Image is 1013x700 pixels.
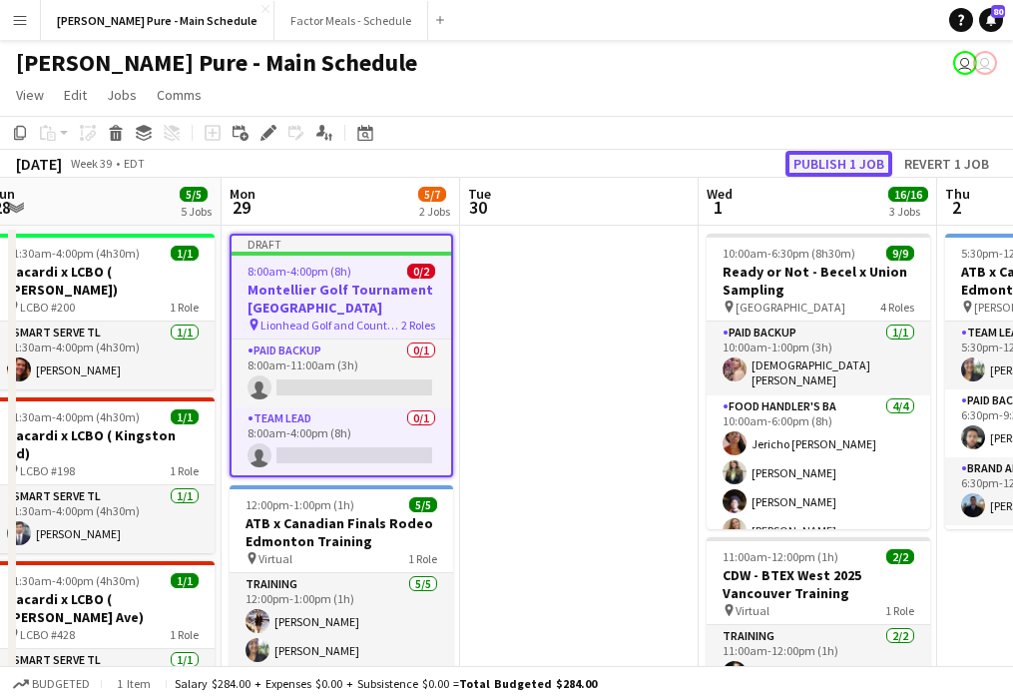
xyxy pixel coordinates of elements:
[258,551,292,566] span: Virtual
[707,234,930,529] app-job-card: 10:00am-6:30pm (8h30m)9/9Ready or Not - Becel x Union Sampling [GEOGRAPHIC_DATA]4 RolesPaid Backu...
[886,549,914,564] span: 2/2
[7,409,140,424] span: 11:30am-4:00pm (4h30m)
[10,673,93,695] button: Budgeted
[707,566,930,602] h3: CDW - BTEX West 2025 Vancouver Training
[20,463,75,478] span: LCBO #198
[418,187,446,202] span: 5/7
[419,204,450,219] div: 2 Jobs
[973,51,997,75] app-user-avatar: Tifany Scifo
[170,463,199,478] span: 1 Role
[942,196,970,219] span: 2
[246,497,354,512] span: 12:00pm-1:00pm (1h)
[707,322,930,395] app-card-role: Paid Backup1/110:00am-1:00pm (3h)[DEMOGRAPHIC_DATA][PERSON_NAME]
[459,676,597,691] span: Total Budgeted $284.00
[16,154,62,174] div: [DATE]
[171,246,199,261] span: 1/1
[230,185,255,203] span: Mon
[32,677,90,691] span: Budgeted
[248,264,351,279] span: 8:00am-4:00pm (8h)
[171,409,199,424] span: 1/1
[8,82,52,108] a: View
[889,204,927,219] div: 3 Jobs
[707,263,930,299] h3: Ready or Not - Becel x Union Sampling
[171,573,199,588] span: 1/1
[175,676,597,691] div: Salary $284.00 + Expenses $0.00 + Subsistence $0.00 =
[107,86,137,104] span: Jobs
[991,5,1005,18] span: 80
[232,340,451,407] app-card-role: Paid Backup0/18:00am-11:00am (3h)
[64,86,87,104] span: Edit
[7,573,140,588] span: 11:30am-4:00pm (4h30m)
[736,300,845,315] span: [GEOGRAPHIC_DATA]
[7,246,140,261] span: 11:30am-4:00pm (4h30m)
[16,86,44,104] span: View
[785,151,892,177] button: Publish 1 job
[20,300,75,315] span: LCBO #200
[407,264,435,279] span: 0/2
[880,300,914,315] span: 4 Roles
[170,300,199,315] span: 1 Role
[56,82,95,108] a: Edit
[230,234,453,477] app-job-card: Draft8:00am-4:00pm (8h)0/2Montellier Golf Tournament [GEOGRAPHIC_DATA] Lionhead Golf and Country ...
[227,196,255,219] span: 29
[408,551,437,566] span: 1 Role
[465,196,491,219] span: 30
[885,603,914,618] span: 1 Role
[66,156,116,171] span: Week 39
[230,514,453,550] h3: ATB x Canadian Finals Rodeo Edmonton Training
[979,8,1003,32] a: 80
[274,1,428,40] button: Factor Meals - Schedule
[888,187,928,202] span: 16/16
[157,86,202,104] span: Comms
[124,156,145,171] div: EDT
[110,676,158,691] span: 1 item
[181,204,212,219] div: 5 Jobs
[896,151,997,177] button: Revert 1 job
[99,82,145,108] a: Jobs
[953,51,977,75] app-user-avatar: Leticia Fayzano
[170,627,199,642] span: 1 Role
[886,246,914,261] span: 9/9
[232,407,451,475] app-card-role: Team Lead0/18:00am-4:00pm (8h)
[707,185,733,203] span: Wed
[149,82,210,108] a: Comms
[260,318,401,333] span: Lionhead Golf and Country Golf
[16,48,417,78] h1: [PERSON_NAME] Pure - Main Schedule
[232,236,451,252] div: Draft
[945,185,970,203] span: Thu
[723,549,838,564] span: 11:00am-12:00pm (1h)
[707,395,930,550] app-card-role: Food Handler's BA4/410:00am-6:00pm (8h)Jericho [PERSON_NAME][PERSON_NAME][PERSON_NAME][PERSON_NAME]
[41,1,274,40] button: [PERSON_NAME] Pure - Main Schedule
[468,185,491,203] span: Tue
[20,627,75,642] span: LCBO #428
[409,497,437,512] span: 5/5
[232,281,451,317] h3: Montellier Golf Tournament [GEOGRAPHIC_DATA]
[180,187,208,202] span: 5/5
[736,603,769,618] span: Virtual
[401,318,435,333] span: 2 Roles
[704,196,733,219] span: 1
[723,246,855,261] span: 10:00am-6:30pm (8h30m)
